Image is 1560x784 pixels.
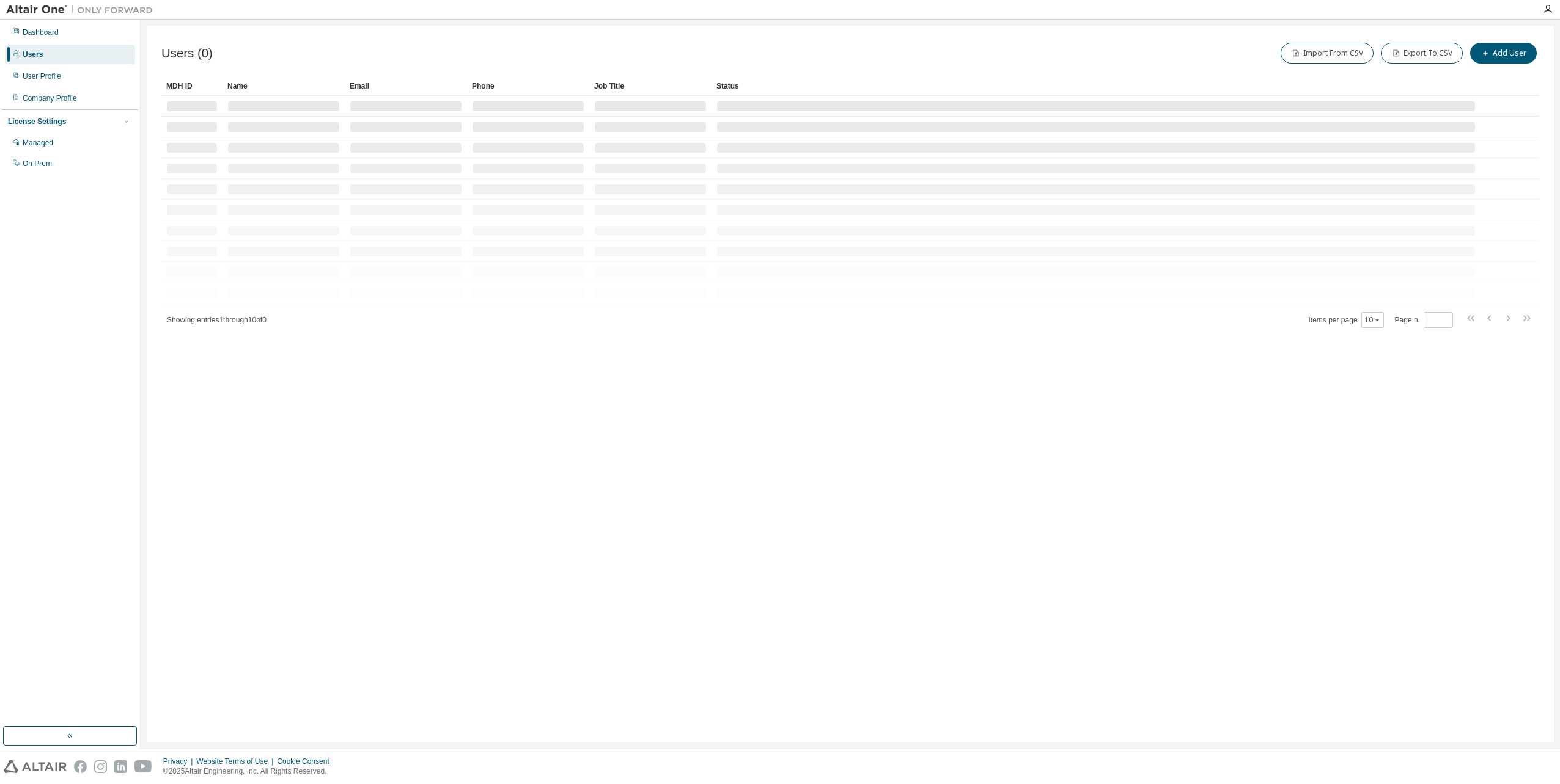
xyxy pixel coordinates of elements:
div: Job Title [594,76,707,96]
div: Cookie Consent [277,757,336,766]
div: User Profile [23,71,61,81]
div: License Settings [8,117,66,126]
button: Export To CSV [1381,43,1463,64]
div: On Prem [23,159,52,169]
div: Dashboard [23,27,59,37]
img: linkedin.svg [114,760,127,773]
img: Altair One [6,4,159,16]
img: facebook.svg [74,760,87,773]
span: Users (0) [161,46,213,60]
div: Managed [23,138,53,148]
div: Email [350,76,462,96]
img: youtube.svg [134,760,152,773]
span: Showing entries 1 through 10 of 0 [167,316,267,324]
img: altair_logo.svg [4,760,67,773]
div: Status [716,76,1476,96]
button: Add User [1470,43,1537,64]
div: Phone [472,76,584,96]
button: Import From CSV [1281,43,1374,64]
div: MDH ID [166,76,218,96]
img: instagram.svg [94,760,107,773]
span: Page n. [1395,312,1453,328]
span: Items per page [1309,312,1384,328]
div: Company Profile [23,93,77,103]
div: Privacy [163,757,196,766]
div: Website Terms of Use [196,757,277,766]
div: Name [227,76,340,96]
button: 10 [1364,315,1381,325]
div: Users [23,49,43,59]
p: © 2025 Altair Engineering, Inc. All Rights Reserved. [163,766,337,777]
